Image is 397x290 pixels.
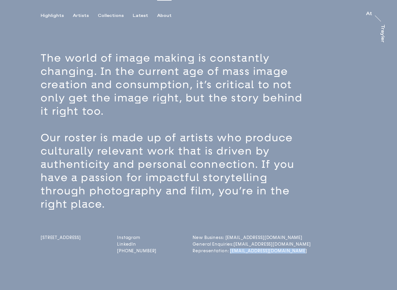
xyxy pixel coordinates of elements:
[41,13,64,18] div: Highlights
[133,13,157,18] button: Latest
[379,24,385,49] a: Trayler
[73,13,98,18] button: Artists
[157,13,172,18] div: About
[117,235,157,240] a: Instagram
[98,13,133,18] button: Collections
[117,242,157,247] a: LinkedIn
[157,13,181,18] button: About
[117,248,157,253] a: [PHONE_NUMBER]
[193,242,240,247] a: General Enquiries:[EMAIL_ADDRESS][DOMAIN_NAME]
[193,235,240,240] a: New Business: [EMAIL_ADDRESS][DOMAIN_NAME]
[366,11,372,18] a: At
[41,235,81,255] a: [STREET_ADDRESS]
[41,235,81,240] span: [STREET_ADDRESS]
[41,131,310,211] p: Our roster is made up of artists who produce culturally relevant work that is driven by authentic...
[73,13,89,18] div: Artists
[41,52,310,118] p: The world of image making is constantly changing. In the current age of mass image creation and c...
[41,13,73,18] button: Highlights
[98,13,124,18] div: Collections
[380,24,385,43] div: Trayler
[193,248,240,253] a: Representation: [EMAIL_ADDRESS][DOMAIN_NAME]
[133,13,148,18] div: Latest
